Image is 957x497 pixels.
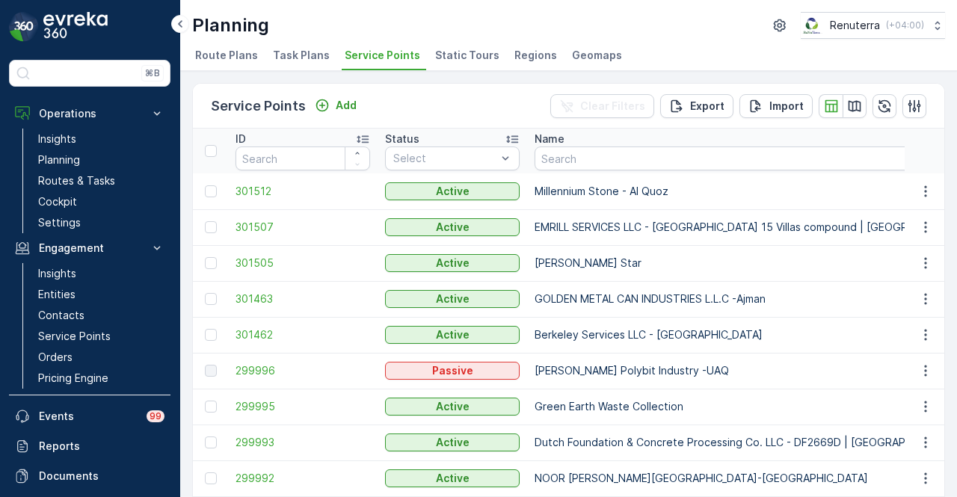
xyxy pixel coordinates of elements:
[769,99,804,114] p: Import
[273,48,330,63] span: Task Plans
[236,132,246,146] p: ID
[9,431,170,461] a: Reports
[205,436,217,448] div: Toggle Row Selected
[385,326,520,344] button: Active
[38,215,81,230] p: Settings
[385,398,520,416] button: Active
[690,99,724,114] p: Export
[236,327,370,342] a: 301462
[236,291,370,306] a: 301463
[32,326,170,347] a: Service Points
[436,256,470,271] p: Active
[236,146,370,170] input: Search
[385,362,520,380] button: Passive
[236,220,370,235] a: 301507
[345,48,420,63] span: Service Points
[801,17,824,34] img: Screenshot_2024-07-26_at_13.33.01.png
[38,266,76,281] p: Insights
[39,409,138,424] p: Events
[9,461,170,491] a: Documents
[393,151,496,166] p: Select
[145,67,160,79] p: ⌘B
[150,410,161,422] p: 99
[9,12,39,42] img: logo
[32,284,170,305] a: Entities
[39,469,164,484] p: Documents
[236,256,370,271] a: 301505
[385,218,520,236] button: Active
[205,401,217,413] div: Toggle Row Selected
[32,305,170,326] a: Contacts
[436,184,470,199] p: Active
[236,184,370,199] a: 301512
[32,149,170,170] a: Planning
[205,329,217,341] div: Toggle Row Selected
[435,48,499,63] span: Static Tours
[38,329,111,344] p: Service Points
[436,220,470,235] p: Active
[192,13,269,37] p: Planning
[580,99,645,114] p: Clear Filters
[886,19,924,31] p: ( +04:00 )
[43,12,108,42] img: logo_dark-DEwI_e13.png
[236,471,370,486] a: 299992
[39,106,141,121] p: Operations
[385,132,419,146] p: Status
[32,263,170,284] a: Insights
[436,471,470,486] p: Active
[195,48,258,63] span: Route Plans
[9,401,170,431] a: Events99
[9,99,170,129] button: Operations
[211,96,306,117] p: Service Points
[205,185,217,197] div: Toggle Row Selected
[236,363,370,378] a: 299996
[436,291,470,306] p: Active
[550,94,654,118] button: Clear Filters
[205,365,217,377] div: Toggle Row Selected
[236,399,370,414] a: 299995
[236,435,370,450] a: 299993
[32,368,170,389] a: Pricing Engine
[38,308,84,323] p: Contacts
[385,182,520,200] button: Active
[205,257,217,269] div: Toggle Row Selected
[39,241,141,256] p: Engagement
[336,98,357,113] p: Add
[32,191,170,212] a: Cockpit
[38,287,76,302] p: Entities
[38,194,77,209] p: Cockpit
[436,399,470,414] p: Active
[205,221,217,233] div: Toggle Row Selected
[660,94,733,118] button: Export
[38,173,115,188] p: Routes & Tasks
[309,96,363,114] button: Add
[32,129,170,149] a: Insights
[436,327,470,342] p: Active
[32,212,170,233] a: Settings
[535,132,564,146] p: Name
[32,347,170,368] a: Orders
[38,152,80,167] p: Planning
[39,439,164,454] p: Reports
[572,48,622,63] span: Geomaps
[436,435,470,450] p: Active
[739,94,813,118] button: Import
[385,469,520,487] button: Active
[38,371,108,386] p: Pricing Engine
[38,350,73,365] p: Orders
[205,293,217,305] div: Toggle Row Selected
[32,170,170,191] a: Routes & Tasks
[385,254,520,272] button: Active
[801,12,945,39] button: Renuterra(+04:00)
[38,132,76,146] p: Insights
[385,433,520,451] button: Active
